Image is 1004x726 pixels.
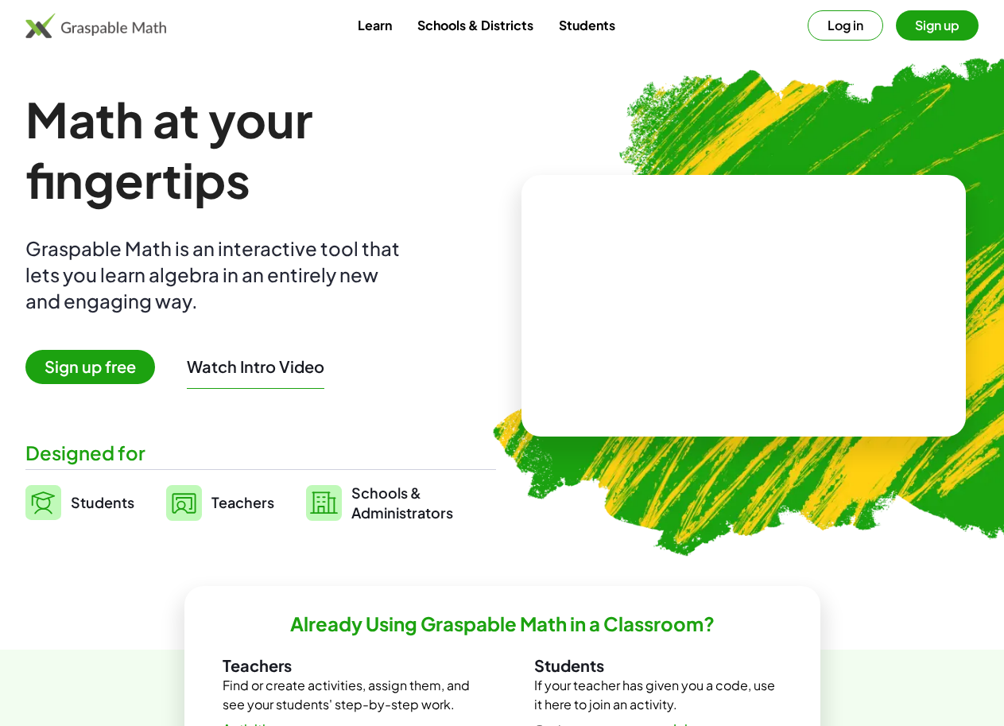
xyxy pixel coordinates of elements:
[534,655,782,676] h3: Students
[25,483,134,522] a: Students
[187,356,324,377] button: Watch Intro Video
[290,611,715,636] h2: Already Using Graspable Math in a Classroom?
[25,440,496,466] div: Designed for
[405,10,546,40] a: Schools & Districts
[896,10,979,41] button: Sign up
[808,10,883,41] button: Log in
[345,10,405,40] a: Learn
[25,485,61,520] img: svg%3e
[624,246,863,365] video: What is this? This is dynamic math notation. Dynamic math notation plays a central role in how Gr...
[546,10,628,40] a: Students
[166,485,202,521] img: svg%3e
[534,676,782,714] p: If your teacher has given you a code, use it here to join an activity.
[166,483,274,522] a: Teachers
[211,493,274,511] span: Teachers
[25,235,407,314] div: Graspable Math is an interactive tool that lets you learn algebra in an entirely new and engaging...
[306,483,453,522] a: Schools &Administrators
[223,676,471,714] p: Find or create activities, assign them, and see your students' step-by-step work.
[71,493,134,511] span: Students
[351,483,453,522] span: Schools & Administrators
[306,485,342,521] img: svg%3e
[25,89,496,210] h1: Math at your fingertips
[223,655,471,676] h3: Teachers
[25,350,155,384] span: Sign up free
